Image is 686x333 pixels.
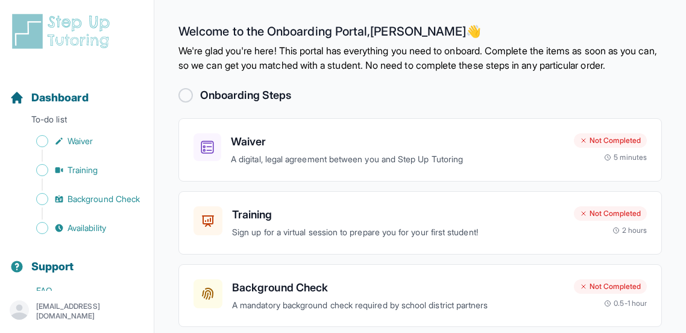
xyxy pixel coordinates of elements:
[200,87,291,104] h2: Onboarding Steps
[178,191,662,255] a: TrainingSign up for a virtual session to prepare you for your first student!Not Completed2 hours
[231,133,564,150] h3: Waiver
[5,239,149,280] button: Support
[10,300,144,322] button: [EMAIL_ADDRESS][DOMAIN_NAME]
[178,118,662,182] a: WaiverA digital, legal agreement between you and Step Up TutoringNot Completed5 minutes
[232,279,564,296] h3: Background Check
[10,89,89,106] a: Dashboard
[574,279,647,294] div: Not Completed
[612,226,647,235] div: 2 hours
[232,226,564,239] p: Sign up for a virtual session to prepare you for your first student!
[68,222,106,234] span: Availability
[10,162,154,179] a: Training
[10,282,154,299] a: FAQ
[574,133,647,148] div: Not Completed
[178,24,662,43] h2: Welcome to the Onboarding Portal, [PERSON_NAME] 👋
[68,193,140,205] span: Background Check
[178,43,662,72] p: We're glad you're here! This portal has everything you need to onboard. Complete the items as soo...
[31,258,74,275] span: Support
[10,12,117,51] img: logo
[574,206,647,221] div: Not Completed
[68,135,93,147] span: Waiver
[5,113,149,130] p: To-do list
[178,264,662,328] a: Background CheckA mandatory background check required by school district partnersNot Completed0.5...
[31,89,89,106] span: Dashboard
[232,206,564,223] h3: Training
[10,191,154,208] a: Background Check
[10,220,154,236] a: Availability
[36,302,144,321] p: [EMAIL_ADDRESS][DOMAIN_NAME]
[232,299,564,312] p: A mandatory background check required by school district partners
[5,70,149,111] button: Dashboard
[604,299,647,308] div: 0.5-1 hour
[10,133,154,150] a: Waiver
[604,153,647,162] div: 5 minutes
[68,164,98,176] span: Training
[231,153,564,166] p: A digital, legal agreement between you and Step Up Tutoring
